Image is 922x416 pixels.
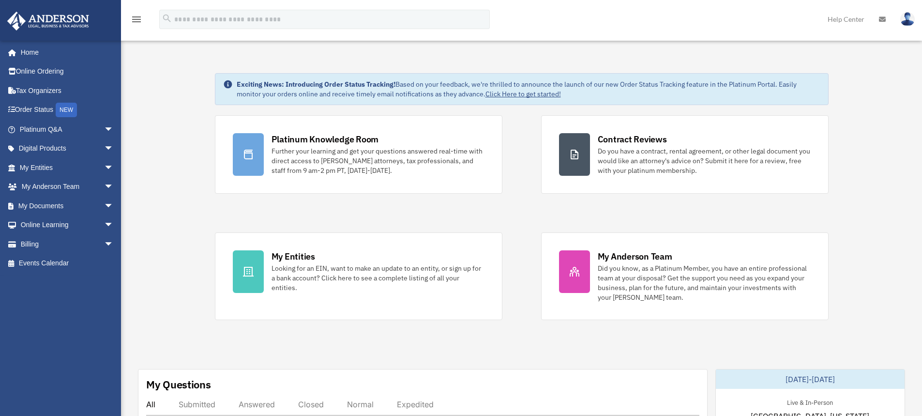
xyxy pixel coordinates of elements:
a: Online Learningarrow_drop_down [7,216,128,235]
div: Further your learning and get your questions answered real-time with direct access to [PERSON_NAM... [272,146,484,175]
div: [DATE]-[DATE] [716,370,905,389]
a: My Entitiesarrow_drop_down [7,158,128,177]
a: menu [131,17,142,25]
a: My Anderson Teamarrow_drop_down [7,177,128,197]
a: Events Calendar [7,254,128,273]
div: Based on your feedback, we're thrilled to announce the launch of our new Order Status Tracking fe... [237,79,820,99]
div: Do you have a contract, rental agreement, or other legal document you would like an attorney's ad... [598,146,811,175]
a: Platinum Knowledge Room Further your learning and get your questions answered real-time with dire... [215,115,502,194]
a: Platinum Q&Aarrow_drop_down [7,120,128,139]
a: Order StatusNEW [7,100,128,120]
a: My Documentsarrow_drop_down [7,196,128,216]
strong: Exciting News: Introducing Order Status Tracking! [237,80,395,89]
div: All [146,400,155,409]
div: Platinum Knowledge Room [272,133,379,145]
img: Anderson Advisors Platinum Portal [4,12,92,31]
div: My Questions [146,377,211,392]
div: Submitted [179,400,215,409]
a: Online Ordering [7,62,128,81]
a: Digital Productsarrow_drop_down [7,139,128,158]
a: Home [7,43,123,62]
div: NEW [56,103,77,117]
span: arrow_drop_down [104,177,123,197]
span: arrow_drop_down [104,196,123,216]
img: User Pic [900,12,915,26]
div: Did you know, as a Platinum Member, you have an entire professional team at your disposal? Get th... [598,263,811,302]
div: Contract Reviews [598,133,667,145]
div: Expedited [397,400,434,409]
span: arrow_drop_down [104,158,123,178]
div: Looking for an EIN, want to make an update to an entity, or sign up for a bank account? Click her... [272,263,484,293]
i: search [162,13,172,24]
div: Live & In-Person [779,397,841,407]
span: arrow_drop_down [104,120,123,139]
div: Closed [298,400,324,409]
div: Answered [239,400,275,409]
a: Click Here to get started! [485,90,561,98]
i: menu [131,14,142,25]
a: Tax Organizers [7,81,128,100]
a: My Anderson Team Did you know, as a Platinum Member, you have an entire professional team at your... [541,232,829,320]
span: arrow_drop_down [104,216,123,235]
a: Contract Reviews Do you have a contract, rental agreement, or other legal document you would like... [541,115,829,194]
div: My Entities [272,250,315,262]
span: arrow_drop_down [104,234,123,254]
div: My Anderson Team [598,250,672,262]
div: Normal [347,400,374,409]
a: Billingarrow_drop_down [7,234,128,254]
span: arrow_drop_down [104,139,123,159]
a: My Entities Looking for an EIN, want to make an update to an entity, or sign up for a bank accoun... [215,232,502,320]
